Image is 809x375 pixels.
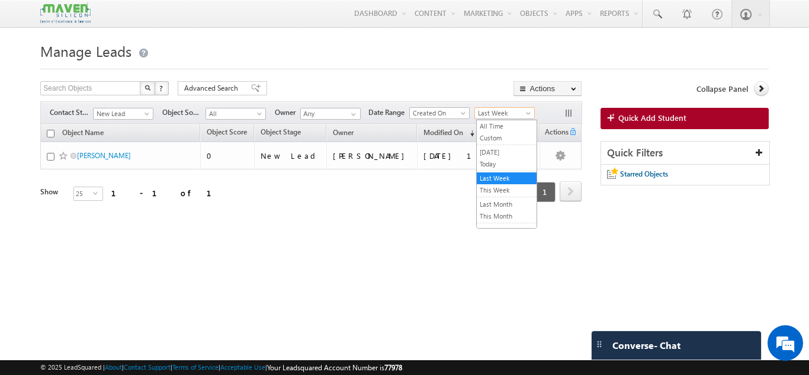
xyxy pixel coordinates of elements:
a: Last Month [477,199,537,210]
span: © 2025 LeadSquared | | | | | [40,362,402,373]
div: 1 - 1 of 1 [111,186,226,200]
a: Last Week [477,173,537,184]
span: 77978 [384,363,402,372]
span: Created On [410,108,466,118]
span: Your Leadsquared Account Number is [267,363,402,372]
ul: Last Week [476,120,537,229]
span: Collapse Panel [696,84,748,94]
button: ? [155,81,169,95]
img: Search [145,85,150,91]
span: next [560,181,582,201]
input: Type to Search [300,108,361,120]
span: Date Range [368,107,409,118]
a: Object Name [56,126,110,142]
div: 0 [207,150,249,161]
span: Object Stage [261,127,301,136]
div: Minimize live chat window [194,6,223,34]
div: Chat with us now [62,62,199,78]
a: This Week [477,185,537,195]
a: This Month [477,211,537,222]
span: Converse - Chat [612,340,680,351]
a: [DATE] [477,147,537,158]
div: Show [40,187,64,197]
input: Check all records [47,130,54,137]
span: Contact Stage [50,107,93,118]
span: Quick Add Student [618,113,686,123]
span: All [206,108,262,119]
a: About [105,363,122,371]
div: New Lead [261,150,321,161]
span: (sorted descending) [465,129,474,138]
img: carter-drag [595,339,604,349]
span: Starred Objects [620,169,668,178]
a: Modified On (sorted descending) [418,126,480,141]
div: [DATE] 12:59 PM [423,150,535,161]
a: Last Year [477,225,537,236]
a: Acceptable Use [220,363,265,371]
span: Modified On [423,128,463,137]
button: Actions [513,81,582,96]
a: Show All Items [345,108,359,120]
span: ? [159,83,165,93]
a: Terms of Service [172,363,219,371]
a: All Time [477,121,537,132]
a: Created On [409,107,470,119]
span: Manage Leads [40,41,131,60]
img: d_60004797649_company_0_60004797649 [20,62,50,78]
a: All [206,108,266,120]
a: [PERSON_NAME] [77,151,131,160]
div: Quick Filters [601,142,769,165]
div: [PERSON_NAME] [333,150,412,161]
span: Object Score [207,127,247,136]
a: Object Score [201,126,253,141]
textarea: Type your message and hit 'Enter' [15,110,216,281]
img: Custom Logo [40,3,90,24]
span: 25 [74,187,93,200]
span: New Lead [94,108,150,119]
span: Advanced Search [184,83,242,94]
span: Owner [333,128,354,137]
span: Object Source [162,107,206,118]
a: Today [477,159,537,169]
span: Last Week [475,108,531,118]
span: 1 [534,182,556,202]
em: Start Chat [161,291,215,307]
span: select [93,190,102,195]
a: Custom [477,133,537,143]
a: New Lead [93,108,153,120]
a: Last Week [474,107,535,119]
a: Object Stage [255,126,307,141]
span: Owner [275,107,300,118]
a: next [560,182,582,201]
a: Contact Support [124,363,171,371]
a: Quick Add Student [601,108,769,129]
span: Actions [540,126,569,141]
